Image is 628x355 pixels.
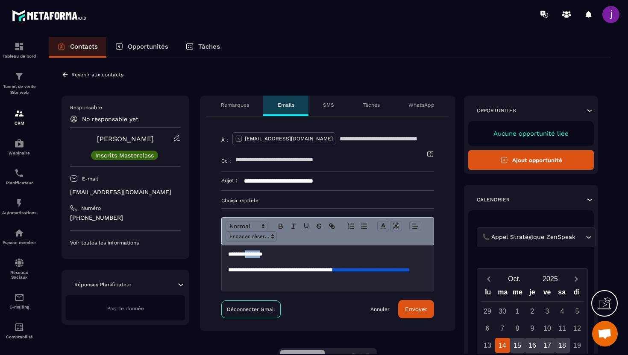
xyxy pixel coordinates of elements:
img: scheduler [14,168,24,178]
img: logo [12,8,89,23]
a: Tâches [177,37,229,58]
p: Cc : [221,157,231,164]
p: À : [221,137,228,143]
a: formationformationTableau de bord [2,35,36,65]
button: Open years overlay [532,271,568,286]
p: Réponses Planificateur [74,281,132,288]
button: Open months overlay [496,271,532,286]
a: social-networksocial-networkRéseaux Sociaux [2,251,36,286]
p: Réseaux Sociaux [2,270,36,279]
p: SMS [323,102,334,108]
p: Voir toutes les informations [70,239,181,246]
a: automationsautomationsWebinaire [2,132,36,162]
div: 10 [540,321,555,336]
img: formation [14,41,24,52]
input: Search for option [577,233,584,242]
button: Next month [568,273,584,285]
a: Déconnecter Gmail [221,300,281,318]
p: Inscrits Masterclass [95,152,154,158]
a: formationformationCRM [2,102,36,132]
a: emailemailE-mailing [2,286,36,316]
div: 4 [555,304,570,319]
img: email [14,292,24,303]
a: accountantaccountantComptabilité [2,316,36,346]
div: Ouvrir le chat [592,321,618,346]
div: 9 [525,321,540,336]
p: Opportunités [128,43,168,50]
div: 29 [480,304,495,319]
div: 30 [495,304,510,319]
div: 17 [540,338,555,353]
p: Calendrier [477,196,510,203]
img: formation [14,71,24,81]
p: E-mailing [2,305,36,309]
div: ma [496,286,511,301]
div: 15 [510,338,525,353]
p: CRM [2,121,36,125]
a: schedulerschedulerPlanificateur [2,162,36,192]
div: Search for option [477,227,596,247]
p: [EMAIL_ADDRESS][DOMAIN_NAME] [245,135,333,142]
button: Previous month [481,273,496,285]
div: 5 [570,304,585,319]
p: Opportunités [477,107,516,114]
span: Pas de donnée [107,306,144,311]
span: 📞 Appel Stratégique ZenSpeak [480,233,577,242]
button: Ajout opportunité [468,150,594,170]
p: [EMAIL_ADDRESS][DOMAIN_NAME] [70,188,181,196]
div: 14 [495,338,510,353]
p: Tâches [363,102,380,108]
div: 1 [510,304,525,319]
a: Opportunités [106,37,177,58]
div: 16 [525,338,540,353]
img: automations [14,198,24,208]
p: Remarques [221,102,249,108]
p: Tâches [198,43,220,50]
div: 3 [540,304,555,319]
p: E-mail [82,175,98,182]
div: 8 [510,321,525,336]
p: [PHONE_NUMBER] [70,214,181,222]
div: 6 [480,321,495,336]
a: formationformationTunnel de vente Site web [2,65,36,102]
p: Tunnel de vente Site web [2,84,36,96]
div: 7 [495,321,510,336]
p: WhatsApp [408,102,434,108]
p: Automatisations [2,210,36,215]
button: Envoyer [398,300,434,318]
p: Sujet : [221,177,238,184]
div: je [525,286,540,301]
img: social-network [14,258,24,268]
img: automations [14,228,24,238]
div: sa [555,286,569,301]
div: 11 [555,321,570,336]
p: Numéro [81,205,101,212]
p: Comptabilité [2,335,36,339]
div: 19 [570,338,585,353]
p: Planificateur [2,180,36,185]
p: Tableau de bord [2,54,36,58]
p: Espace membre [2,240,36,245]
a: automationsautomationsAutomatisations [2,192,36,221]
img: automations [14,138,24,148]
p: Aucune opportunité liée [477,130,585,137]
div: 2 [525,304,540,319]
a: automationsautomationsEspace membre [2,221,36,251]
a: [PERSON_NAME] [97,135,154,143]
img: formation [14,108,24,119]
div: ve [540,286,555,301]
p: Contacts [70,43,98,50]
div: lu [481,286,496,301]
a: Contacts [49,37,106,58]
p: Emails [278,102,294,108]
div: 12 [570,321,585,336]
div: di [569,286,584,301]
p: Revenir aux contacts [71,72,123,78]
p: Choisir modèle [221,197,434,204]
img: accountant [14,322,24,332]
p: Responsable [70,104,181,111]
p: Webinaire [2,151,36,155]
div: 13 [480,338,495,353]
p: No responsable yet [82,116,138,122]
div: me [510,286,525,301]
